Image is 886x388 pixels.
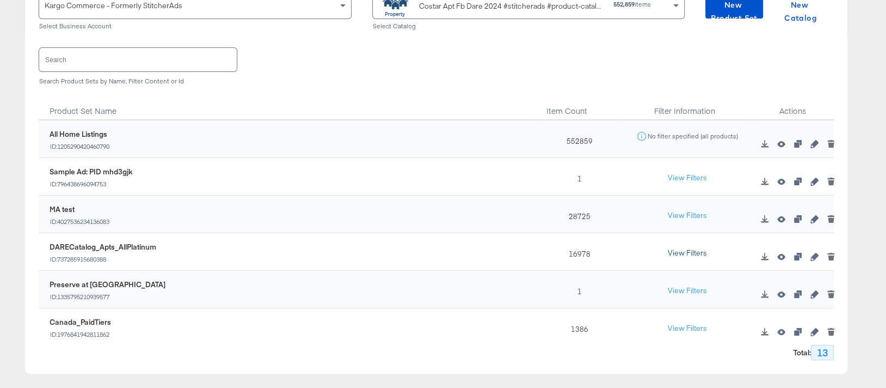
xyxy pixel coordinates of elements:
div: ID: 4027536234136083 [50,218,110,226]
div: Toggle SortBy [39,93,536,120]
span: Kargo Commerce - Formerly StitcherAds [45,1,182,10]
div: Select Catalog [372,22,685,30]
div: 13 [811,345,834,360]
button: View Filters [660,319,715,338]
div: 1 [536,271,618,308]
div: Product Set Name [39,93,536,120]
div: 552859 [536,120,618,158]
div: ID: 1335795210939577 [50,293,165,301]
div: ID: 1976841942811862 [50,331,111,338]
div: ID: 737285915680388 [50,256,156,263]
input: Search product sets [39,48,237,71]
div: Preserve at [GEOGRAPHIC_DATA] [50,280,165,290]
div: No filter specified (all products) [647,132,739,140]
button: View Filters [660,281,715,301]
button: View Filters [660,244,715,263]
div: ID: 1205290420460790 [50,143,110,150]
div: Sample Ad: PID mhd3gjk [50,167,132,177]
div: Canada_PaidTiers [50,317,111,328]
div: Filter Information [618,93,751,120]
div: DARECatalog_Apts_AllPlatinum [50,242,156,252]
div: Select Business Account [39,22,352,30]
button: View Filters [660,206,715,226]
div: 28725 [536,196,618,233]
div: Actions [751,93,834,120]
div: 1 [536,158,618,196]
div: MA test [50,204,110,215]
div: Toggle SortBy [536,93,618,120]
div: ID: 796438696094753 [50,180,132,188]
div: 16978 [536,233,618,271]
div: items [613,1,651,8]
div: Item Count [536,93,618,120]
strong: Total : [793,348,811,358]
button: View Filters [660,168,715,188]
div: All Home Listings [50,129,110,140]
div: Costar Apt Fb Dare 2024 #stitcherads #product-catalog #keep [419,1,605,12]
div: 1386 [536,308,618,346]
div: Search Product Sets by Name, Filter Content or Id [39,77,834,85]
